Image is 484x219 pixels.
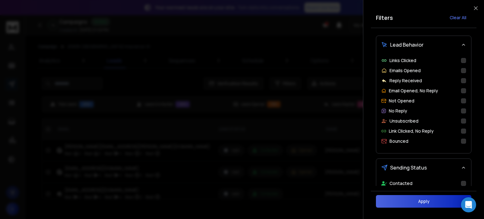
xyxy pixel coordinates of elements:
div: Lead Behavior [376,54,471,153]
p: Contacted [389,180,412,187]
button: Apply [376,195,471,208]
p: Not Opened [389,98,414,104]
p: Unsubscribed [389,118,418,124]
span: Sending Status [390,164,427,171]
button: Lead Behavior [376,36,471,54]
h2: Filters [376,13,393,22]
div: Open Intercom Messenger [461,197,476,212]
span: Lead Behavior [390,41,423,49]
p: Emails Opened [389,67,421,74]
p: Reply Received [389,78,422,84]
p: Link Clicked, No Reply [389,128,434,134]
p: Bounced [389,138,408,144]
p: Links Clicked [389,57,416,64]
button: Sending Status [376,159,471,176]
button: Clear All [445,11,471,24]
p: No Reply [389,108,407,114]
p: Email Opened, No Reply [389,88,438,94]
